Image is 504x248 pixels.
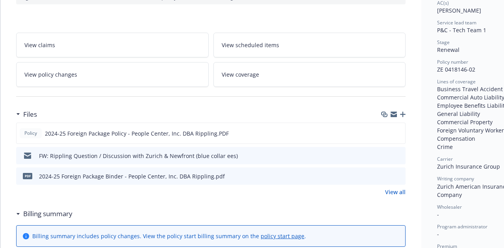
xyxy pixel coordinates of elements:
[222,70,259,79] span: View coverage
[16,209,72,219] div: Billing summary
[23,109,37,119] h3: Files
[45,129,229,138] span: 2024-25 Foreign Package Policy - People Center, Inc. DBA Rippling.PDF
[395,129,402,138] button: preview file
[24,70,77,79] span: View policy changes
[261,232,304,240] a: policy start page
[437,211,439,218] span: -
[383,152,389,160] button: download file
[23,173,32,179] span: pdf
[437,66,475,73] span: ZE 0418146-02
[437,19,476,26] span: Service lead team
[383,172,389,180] button: download file
[395,172,402,180] button: preview file
[23,209,72,219] h3: Billing summary
[39,172,225,180] div: 2024-25 Foreign Package Binder - People Center, Inc. DBA Rippling.pdf
[395,152,402,160] button: preview file
[213,62,406,87] a: View coverage
[437,175,474,182] span: Writing company
[23,130,39,137] span: Policy
[437,46,460,53] span: Renewal
[437,59,468,65] span: Policy number
[437,230,439,238] span: -
[437,156,453,162] span: Carrier
[39,152,238,160] div: FW: Rippling Question / Discussion with Zurich & Newfront (blue collar ees)
[382,129,389,138] button: download file
[437,26,486,34] span: P&C - Tech Team 1
[16,109,37,119] div: Files
[437,7,481,14] span: [PERSON_NAME]
[437,223,487,230] span: Program administrator
[437,78,476,85] span: Lines of coverage
[385,188,406,196] a: View all
[213,33,406,57] a: View scheduled items
[32,232,306,240] div: Billing summary includes policy changes. View the policy start billing summary on the .
[437,39,450,46] span: Stage
[16,62,209,87] a: View policy changes
[222,41,279,49] span: View scheduled items
[437,163,500,170] span: Zurich Insurance Group
[16,33,209,57] a: View claims
[437,204,462,210] span: Wholesaler
[24,41,55,49] span: View claims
